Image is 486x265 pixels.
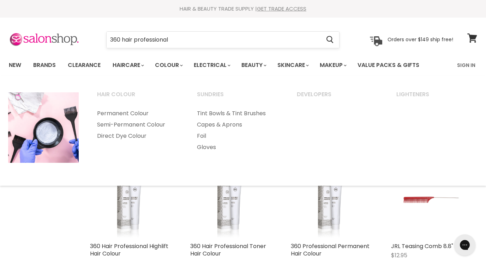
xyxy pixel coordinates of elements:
[88,108,187,119] a: Permanent Colour
[62,58,106,73] a: Clearance
[188,130,287,142] a: Foil
[388,89,486,106] a: Lighteners
[388,36,453,43] p: Orders over $149 ship free!
[190,242,266,258] a: 360 Hair Professional Toner Hair Colour
[4,55,439,75] ul: Main menu
[106,31,340,48] form: Product
[88,130,187,142] a: Direct Dye Colour
[4,58,26,73] a: New
[320,32,339,48] button: Search
[88,119,187,130] a: Semi-Permanent Colour
[272,58,313,73] a: Skincare
[291,160,370,239] a: 360 Professional Permanent Hair Colour
[188,108,287,119] a: Tint Bowls & Tint Brushes
[301,160,360,239] img: 360 Professional Permanent Hair Colour
[90,160,169,239] a: 360 Hair Professional Highlift Hair Colour
[391,251,407,259] span: $12.95
[188,108,287,153] ul: Main menu
[107,58,148,73] a: Haircare
[107,32,320,48] input: Search
[200,160,259,239] img: 360 Hair Professional Toner Hair Colour
[451,232,479,258] iframe: Gorgias live chat messenger
[314,58,351,73] a: Makeup
[188,58,235,73] a: Electrical
[257,5,306,12] a: GET TRADE ACCESS
[28,58,61,73] a: Brands
[188,119,287,130] a: Capes & Aprons
[391,242,453,250] a: JRL Teasing Comb 8.8"
[88,89,187,106] a: Hair Colour
[288,89,386,106] a: Developers
[391,160,470,239] a: JRL Teasing Comb 8.8
[291,242,370,258] a: 360 Professional Permanent Hair Colour
[391,173,470,226] img: JRL Teasing Comb 8.8
[150,58,187,73] a: Colour
[453,58,480,73] a: Sign In
[236,58,271,73] a: Beauty
[90,242,168,258] a: 360 Hair Professional Highlift Hair Colour
[188,89,287,106] a: Sundries
[188,142,287,153] a: Gloves
[190,160,269,239] a: 360 Hair Professional Toner Hair Colour
[352,58,425,73] a: Value Packs & Gifts
[100,160,159,239] img: 360 Hair Professional Highlift Hair Colour
[88,108,187,142] ul: Main menu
